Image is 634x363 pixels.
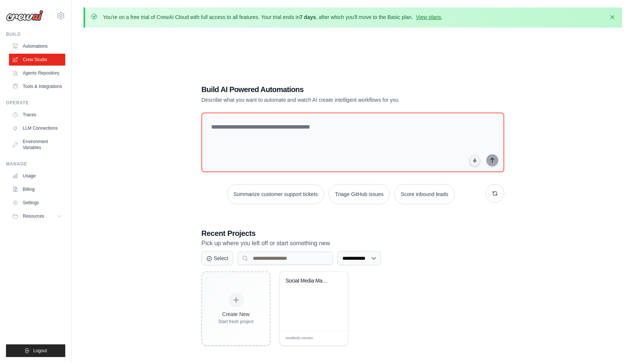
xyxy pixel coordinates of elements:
[6,31,65,37] div: Build
[33,348,47,354] span: Logout
[486,184,504,203] button: Get new suggestions
[9,122,65,134] a: LLM Connections
[218,310,254,318] div: Create New
[9,136,65,154] a: Environment Variables
[6,344,65,357] button: Logout
[9,210,65,222] button: Resources
[9,197,65,209] a: Settings
[201,84,452,95] h1: Build AI Powered Automations
[9,40,65,52] a: Automations
[9,109,65,121] a: Traces
[299,14,316,20] strong: 7 days
[201,96,452,104] p: Describe what you want to automate and watch AI create intelligent workflows for you
[201,228,504,239] h3: Recent Projects
[9,81,65,92] a: Tools & Integrations
[103,13,443,21] p: You're on a free trial of CrewAI Cloud with full access to all features. Your trial ends in , aft...
[201,239,504,248] p: Pick up where you left off or start something new
[201,251,233,265] button: Select
[9,183,65,195] a: Billing
[286,336,313,341] span: Modified 5 minutes
[330,335,337,341] span: Edit
[218,319,254,325] div: Start fresh project
[227,184,324,204] button: Summarize customer support tickets
[23,213,44,219] span: Resources
[6,100,65,106] div: Operate
[394,184,455,204] button: Score inbound leads
[9,54,65,66] a: Crew Studio
[9,67,65,79] a: Agents Repository
[329,184,390,204] button: Triage GitHub issues
[286,278,331,284] div: Social Media Management Automation
[6,161,65,167] div: Manage
[416,14,441,20] a: View plans
[469,155,480,166] button: Click to speak your automation idea
[9,170,65,182] a: Usage
[6,10,43,21] img: Logo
